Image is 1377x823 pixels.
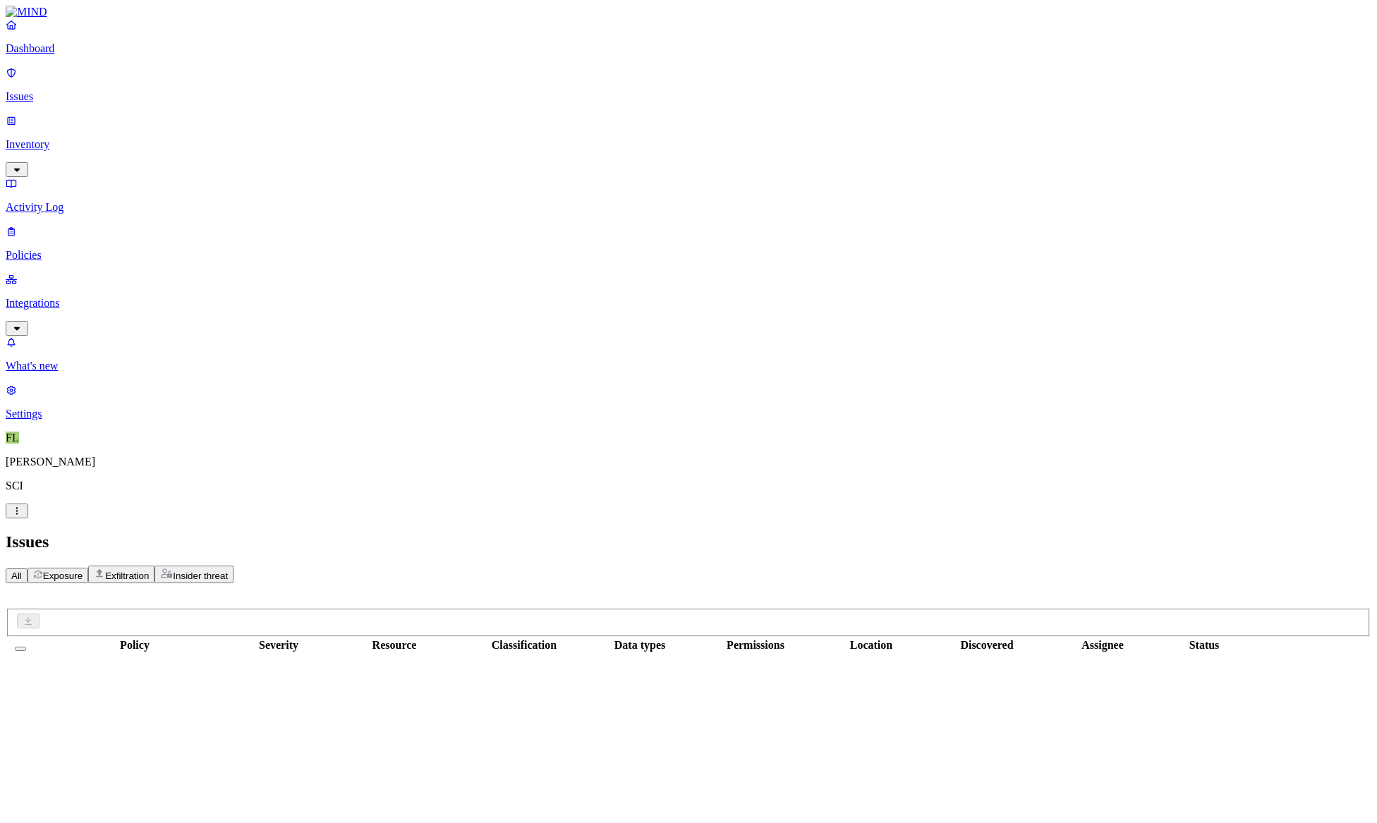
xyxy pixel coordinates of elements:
p: [PERSON_NAME] [6,456,1371,468]
div: Data types [583,639,696,652]
div: Location [815,639,928,652]
div: Discovered [930,639,1043,652]
div: Resource [324,639,465,652]
p: Activity Log [6,201,1371,214]
div: Assignee [1046,639,1159,652]
p: Integrations [6,297,1371,310]
div: Status [1162,639,1246,652]
p: SCI [6,480,1371,492]
a: Integrations [6,273,1371,334]
div: Severity [236,639,321,652]
p: Inventory [6,138,1371,151]
p: What's new [6,360,1371,372]
p: Policies [6,249,1371,262]
img: MIND [6,6,47,18]
a: Policies [6,225,1371,262]
p: Settings [6,408,1371,420]
a: Activity Log [6,177,1371,214]
a: MIND [6,6,1371,18]
div: Policy [36,639,233,652]
p: Issues [6,90,1371,103]
p: Dashboard [6,42,1371,55]
span: Insider threat [173,571,228,581]
div: Permissions [699,639,812,652]
a: Inventory [6,114,1371,175]
a: Settings [6,384,1371,420]
a: Dashboard [6,18,1371,55]
div: Classification [468,639,581,652]
span: Exfiltration [105,571,149,581]
span: All [11,571,22,581]
a: Issues [6,66,1371,103]
span: FL [6,432,19,444]
h2: Issues [6,532,1371,551]
a: What's new [6,336,1371,372]
span: Exposure [43,571,83,581]
button: Select all [15,647,26,651]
